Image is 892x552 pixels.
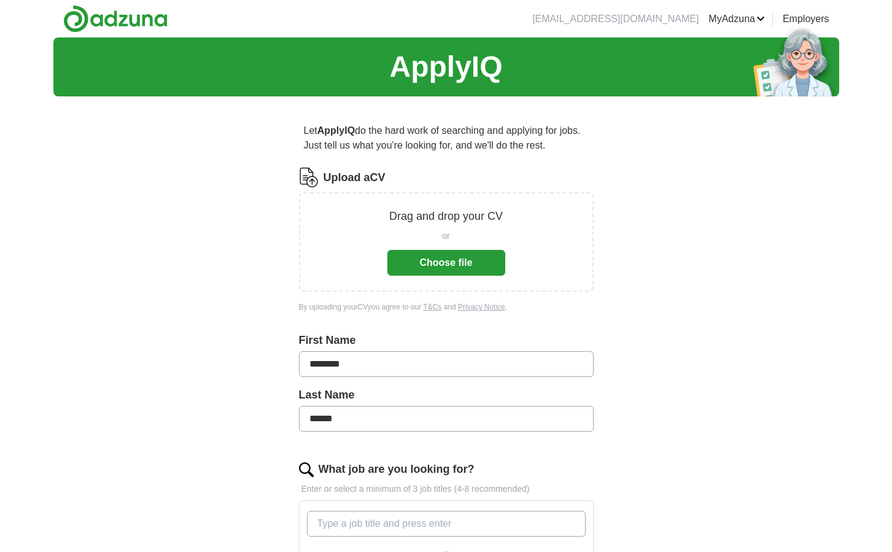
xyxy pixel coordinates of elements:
label: First Name [299,332,594,349]
p: Enter or select a minimum of 3 job titles (4-8 recommended) [299,483,594,496]
div: By uploading your CV you agree to our and . [299,301,594,313]
a: Privacy Notice [458,303,505,311]
span: or [442,230,449,243]
p: Let do the hard work of searching and applying for jobs. Just tell us what you're looking for, an... [299,119,594,158]
a: MyAdzuna [708,12,765,26]
label: Last Name [299,387,594,403]
a: Employers [783,12,829,26]
a: T&Cs [423,303,441,311]
button: Choose file [387,250,505,276]
li: [EMAIL_ADDRESS][DOMAIN_NAME] [532,12,699,26]
img: Adzuna logo [63,5,168,33]
label: What job are you looking for? [319,461,475,478]
strong: ApplyIQ [317,125,355,136]
img: CV Icon [299,168,319,187]
input: Type a job title and press enter [307,511,586,537]
img: search.png [299,462,314,477]
h1: ApplyIQ [389,45,502,89]
p: Drag and drop your CV [389,208,503,225]
label: Upload a CV [324,169,386,186]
